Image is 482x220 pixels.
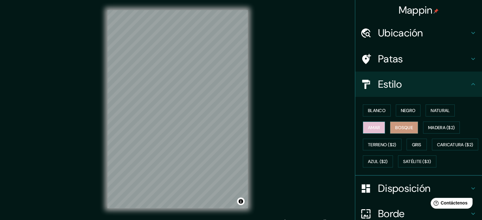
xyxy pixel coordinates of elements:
font: Natural [431,108,450,113]
button: Caricatura ($2) [432,139,479,151]
img: pin-icon.png [434,9,439,14]
button: Satélite ($3) [398,155,436,167]
font: Patas [378,52,403,66]
font: Satélite ($3) [403,159,431,165]
button: Activar o desactivar atribución [237,198,245,205]
font: Blanco [368,108,386,113]
font: Madera ($2) [428,125,455,130]
button: Madera ($2) [423,122,460,134]
button: Amar [363,122,385,134]
font: Ubicación [378,26,423,40]
button: Negro [396,104,421,116]
font: Gris [412,142,421,148]
button: Natural [426,104,455,116]
font: Estilo [378,78,402,91]
button: Blanco [363,104,391,116]
div: Patas [355,46,482,72]
div: Ubicación [355,20,482,46]
button: Gris [407,139,427,151]
button: Azul ($2) [363,155,393,167]
font: Amar [368,125,380,130]
button: Bosque [390,122,418,134]
iframe: Lanzador de widgets de ayuda [426,195,475,213]
font: Terreno ($2) [368,142,396,148]
div: Estilo [355,72,482,97]
div: Disposición [355,176,482,201]
font: Mappin [399,3,433,17]
button: Terreno ($2) [363,139,402,151]
font: Azul ($2) [368,159,388,165]
font: Disposición [378,182,430,195]
font: Bosque [395,125,413,130]
canvas: Mapa [107,10,248,208]
font: Caricatura ($2) [437,142,473,148]
font: Negro [401,108,416,113]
